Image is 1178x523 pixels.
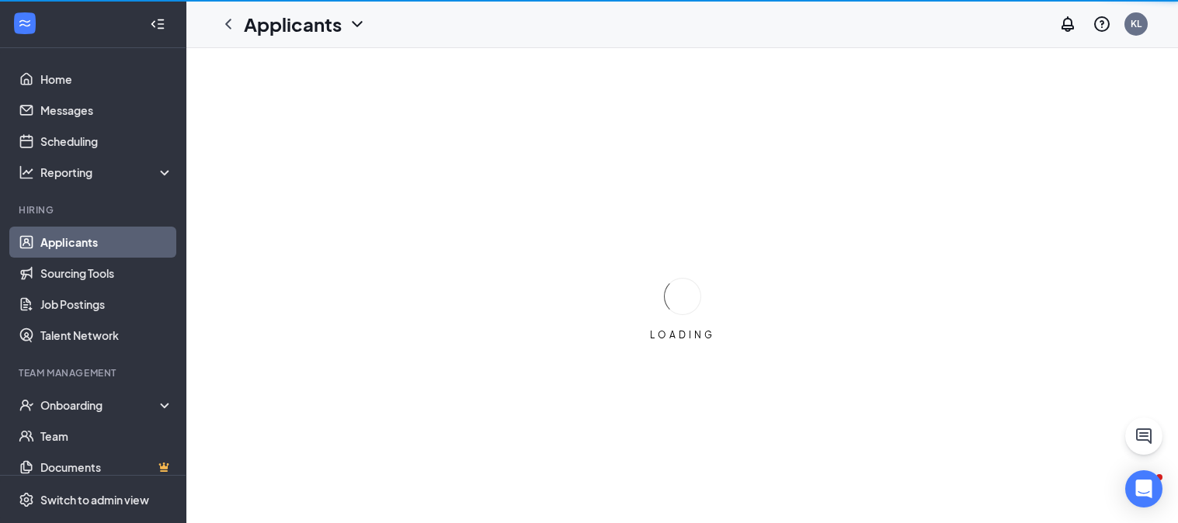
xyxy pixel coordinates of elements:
[1058,15,1077,33] svg: Notifications
[40,126,173,157] a: Scheduling
[1125,417,1162,455] button: ChatActive
[1135,427,1153,445] svg: ChatActive
[19,203,170,216] div: Hiring
[19,397,34,413] svg: UserCheck
[40,320,173,351] a: Talent Network
[40,452,173,483] a: DocumentsCrown
[19,165,34,180] svg: Analysis
[40,64,173,95] a: Home
[19,366,170,379] div: Team Management
[40,227,173,258] a: Applicants
[40,397,160,413] div: Onboarding
[40,165,174,180] div: Reporting
[150,16,165,32] svg: Collapse
[40,421,173,452] a: Team
[1131,17,1142,30] div: KL
[219,15,238,33] svg: ChevronLeft
[1093,15,1111,33] svg: QuestionInfo
[19,492,34,507] svg: Settings
[348,15,367,33] svg: ChevronDown
[40,492,149,507] div: Switch to admin view
[40,258,173,289] a: Sourcing Tools
[17,16,33,31] svg: WorkstreamLogo
[40,95,173,126] a: Messages
[1125,470,1162,507] div: Open Intercom Messenger
[644,328,721,341] div: LOADING
[244,11,342,37] h1: Applicants
[40,289,173,320] a: Job Postings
